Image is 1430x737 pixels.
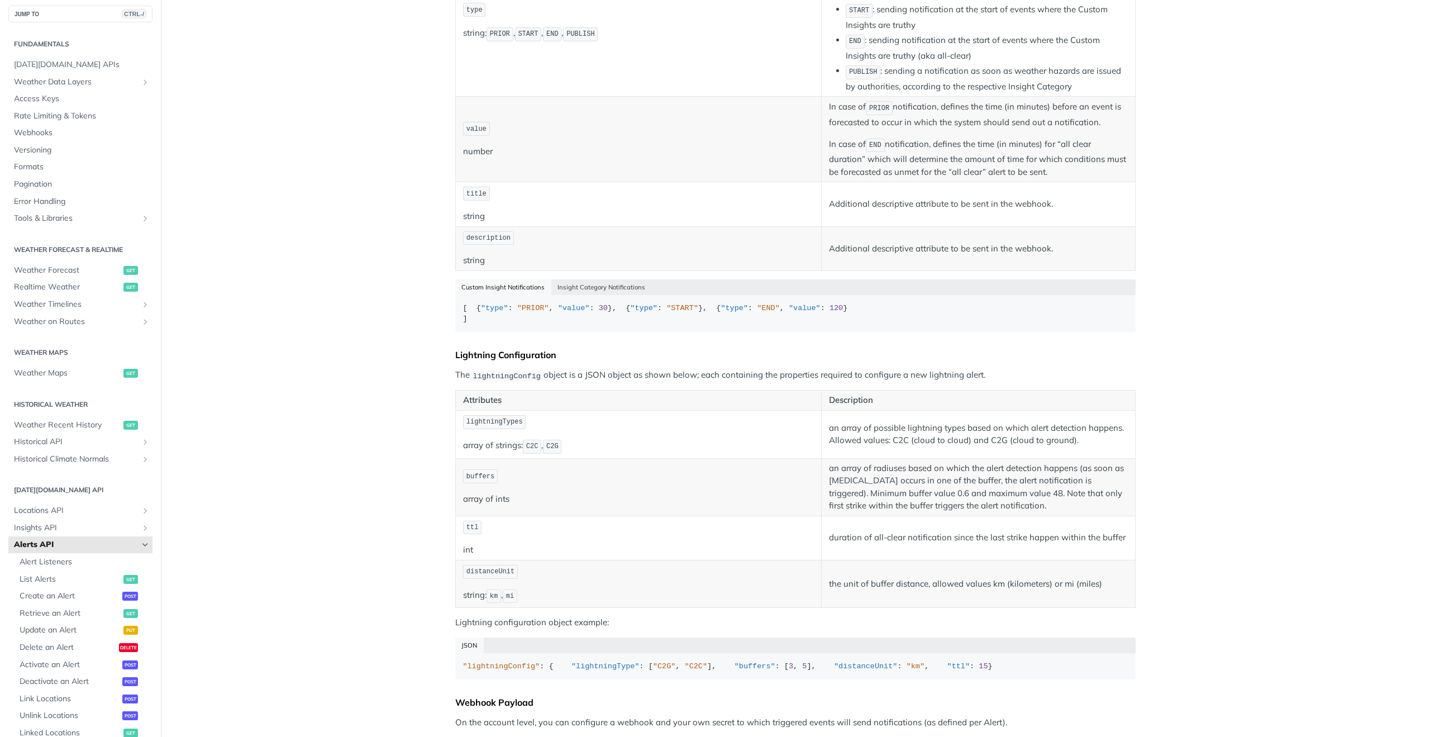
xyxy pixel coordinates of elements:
span: Weather Maps [14,368,121,379]
span: "lightningType" [571,662,640,671]
span: [DATE][DOMAIN_NAME] APIs [14,59,150,70]
span: Locations API [14,505,138,516]
p: string [463,254,814,267]
span: Retrieve an Alert [20,608,121,619]
span: "PRIOR" [517,304,549,312]
a: Delete an Alertdelete [14,639,152,656]
a: Error Handling [8,193,152,210]
span: Weather Recent History [14,420,121,431]
span: Deactivate an Alert [20,676,120,687]
a: Update an Alertput [14,622,152,639]
a: Versioning [8,142,152,159]
a: Insights APIShow subpages for Insights API [8,520,152,536]
p: duration of all-clear notification since the last strike happen within the buffer [829,531,1128,544]
a: Activate an Alertpost [14,657,152,673]
a: Webhooks [8,125,152,141]
a: Link Locationspost [14,691,152,707]
div: Webhook Payload [455,697,1136,708]
span: Historical API [14,436,138,448]
li: : sending a notification as soon as weather hazards are issued by authorities, according to the r... [846,64,1128,93]
span: "END" [757,304,780,312]
span: post [122,660,138,669]
span: get [123,266,138,275]
button: Show subpages for Locations API [141,506,150,515]
span: 5 [802,662,807,671]
span: get [123,369,138,378]
span: "C2C" [685,662,708,671]
button: Show subpages for Tools & Libraries [141,214,150,223]
p: string: , , , [463,26,814,42]
span: put [123,626,138,635]
a: Weather TimelinesShow subpages for Weather Timelines [8,296,152,313]
a: Deactivate an Alertpost [14,673,152,690]
p: Attributes [463,394,814,407]
div: : { : [ , ], : [ , ], : , : } [463,661,1128,672]
h2: [DATE][DOMAIN_NAME] API [8,485,152,495]
span: Formats [14,161,150,173]
span: mi [506,592,514,600]
button: Show subpages for Historical Climate Normals [141,455,150,464]
a: Weather on RoutesShow subpages for Weather on Routes [8,313,152,330]
a: Tools & LibrariesShow subpages for Tools & Libraries [8,210,152,227]
p: an array of radiuses based on which the alert detection happens (as soon as [MEDICAL_DATA] occurs... [829,462,1128,512]
span: post [122,695,138,703]
span: Alert Listeners [20,557,150,568]
a: Realtime Weatherget [8,279,152,296]
span: buffers [466,473,494,481]
button: Insight Category Notifications [551,279,652,295]
span: END [849,37,861,45]
h2: Weather Maps [8,348,152,358]
span: lightningConfig [473,372,541,380]
span: Error Handling [14,196,150,207]
span: PUBLISH [849,68,877,76]
span: "distanceUnit" [834,662,897,671]
p: Description [829,394,1128,407]
span: 3 [789,662,793,671]
a: Formats [8,159,152,175]
p: The object is a JSON object as shown below; each containing the properties required to configure ... [455,369,1136,382]
span: Link Locations [20,693,120,705]
span: Unlink Locations [20,710,120,721]
span: distanceUnit [466,568,514,576]
a: List Alertsget [14,571,152,588]
button: Show subpages for Weather Timelines [141,300,150,309]
span: get [123,575,138,584]
span: post [122,592,138,601]
span: "type" [630,304,657,312]
a: Access Keys [8,91,152,107]
span: Realtime Weather [14,282,121,293]
span: "buffers" [735,662,775,671]
p: int [463,544,814,557]
span: Access Keys [14,93,150,104]
span: value [466,125,487,133]
a: Weather Data LayersShow subpages for Weather Data Layers [8,74,152,91]
a: Unlink Locationspost [14,707,152,724]
button: Show subpages for Insights API [141,524,150,532]
p: In case of notification, defines the time (in minutes) for “all clear duration” which will determ... [829,137,1128,179]
p: the unit of buffer distance, allowed values km (kilometers) or mi (miles) [829,578,1128,591]
span: Historical Climate Normals [14,454,138,465]
span: END [546,30,559,38]
a: Pagination [8,176,152,193]
span: Pagination [14,179,150,190]
p: array of strings: , [463,439,814,455]
span: Update an Alert [20,625,121,636]
p: string [463,210,814,223]
span: Insights API [14,522,138,534]
span: Weather Data Layers [14,77,138,88]
span: "type" [481,304,508,312]
span: PRIOR [869,104,889,112]
span: ttl [466,524,479,531]
span: Weather Forecast [14,265,121,276]
span: "value" [789,304,821,312]
span: "lightningConfig" [463,662,540,671]
p: Lightning configuration object example: [455,616,1136,629]
span: title [466,190,487,198]
span: Weather Timelines [14,299,138,310]
p: array of ints [463,493,814,506]
span: description [466,234,511,242]
span: post [122,711,138,720]
div: Lightning Configuration [455,349,1136,360]
h2: Fundamentals [8,39,152,49]
span: "START" [666,304,698,312]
